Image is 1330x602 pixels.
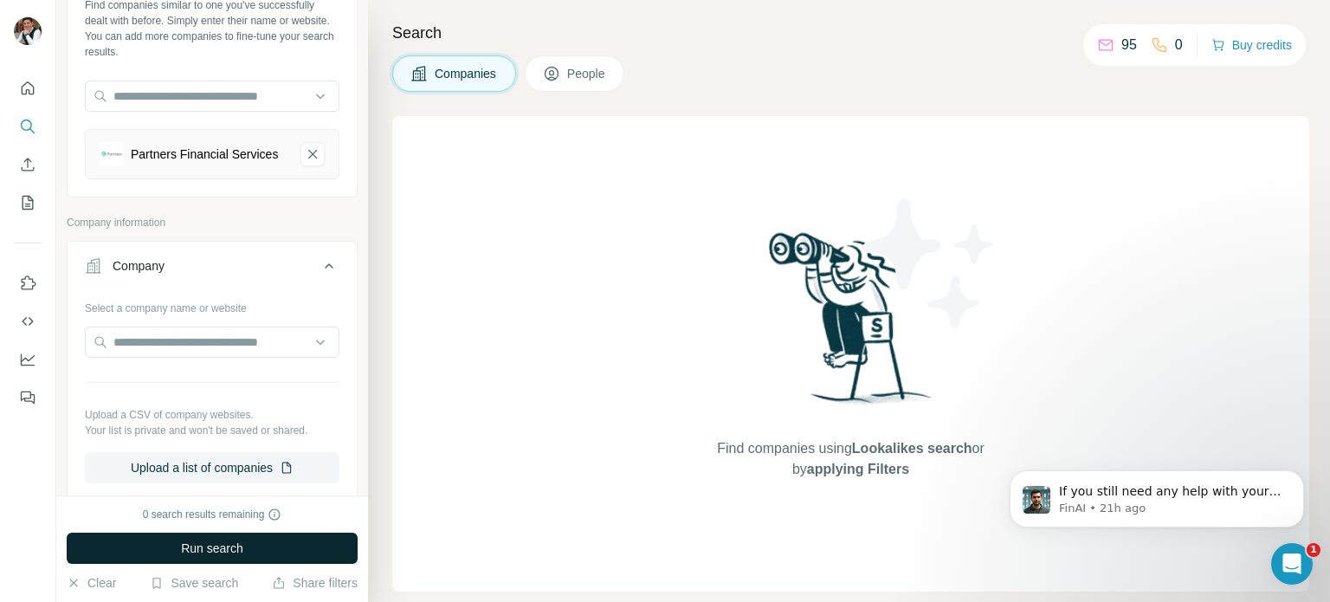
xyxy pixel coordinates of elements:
div: 0 search results remaining [143,507,282,522]
div: Select a company name or website [85,294,339,316]
span: Companies [435,65,498,82]
button: Use Surfe on LinkedIn [14,268,42,299]
div: Partners Financial Services [131,146,278,163]
p: Upload a CSV of company websites. [85,407,339,423]
p: 95 [1121,35,1137,55]
span: Lookalikes search [852,441,972,456]
iframe: Intercom notifications message [984,434,1330,555]
p: Company information [67,215,358,230]
p: Your list is private and won't be saved or shared. [85,423,339,438]
button: Company [68,245,357,294]
button: Enrich CSV [14,149,42,180]
span: People [567,65,607,82]
span: Run search [181,540,243,557]
span: Find companies using or by [712,438,989,480]
button: Run search [67,533,358,564]
button: Quick start [14,73,42,104]
button: Save search [150,574,238,592]
button: Feedback [14,382,42,413]
img: Avatar [14,17,42,45]
button: Share filters [272,574,358,592]
button: Upload a list of companies [85,452,339,483]
img: Surfe Illustration - Woman searching with binoculars [761,228,941,421]
div: Company [113,257,165,275]
p: 0 [1175,35,1183,55]
iframe: Intercom live chat [1271,543,1313,585]
button: Partners Financial Services-remove-button [300,142,325,166]
span: applying Filters [807,462,909,476]
span: 1 [1307,543,1320,557]
button: Use Surfe API [14,306,42,337]
button: Clear [67,574,116,592]
h4: Search [392,21,1309,45]
button: Dashboard [14,344,42,375]
button: Buy credits [1211,33,1292,57]
button: Search [14,111,42,142]
img: Surfe Illustration - Stars [851,185,1007,341]
button: My lists [14,187,42,218]
img: Partners Financial Services-logo [100,142,124,166]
